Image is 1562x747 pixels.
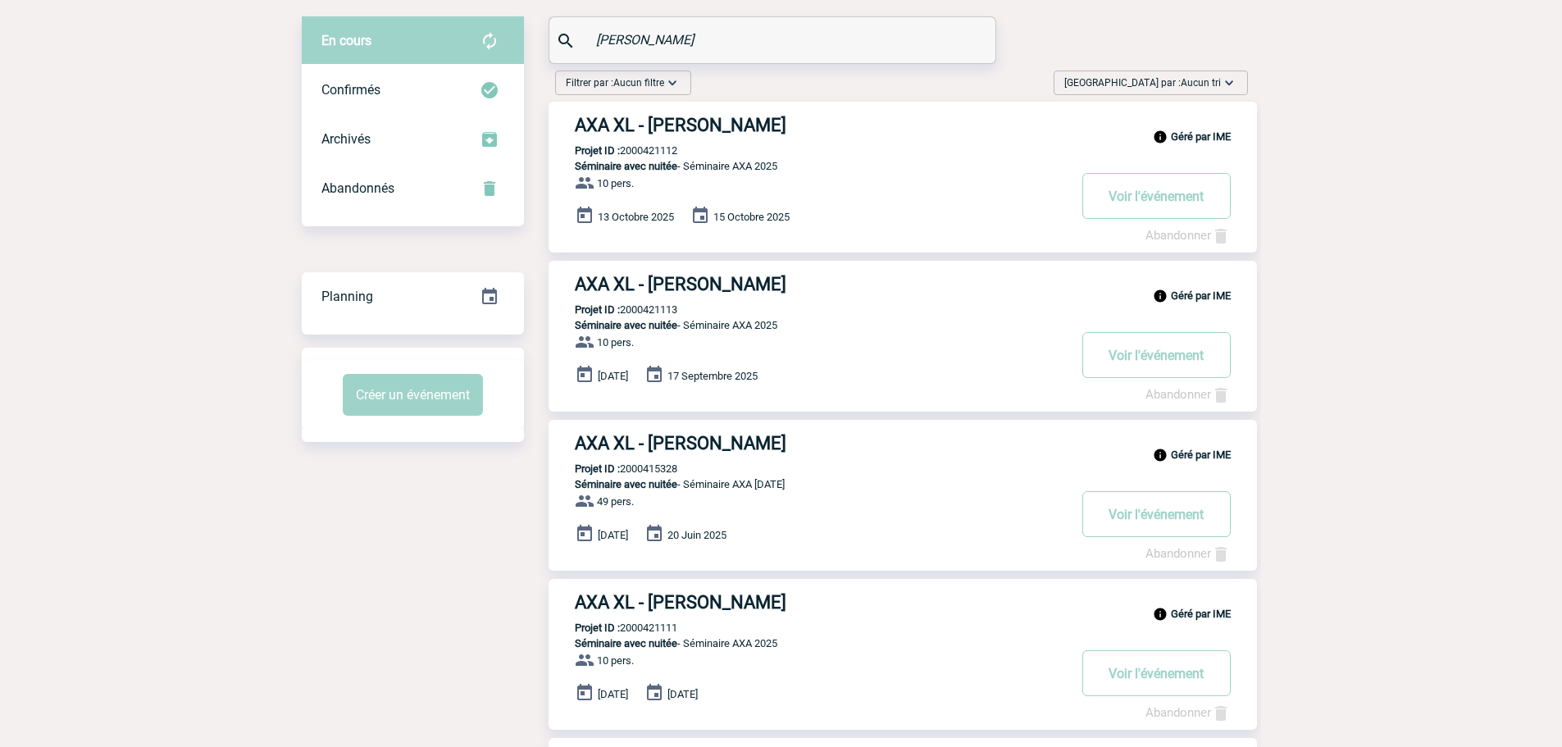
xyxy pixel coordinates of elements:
a: Abandonner [1145,546,1231,561]
span: Abandonnés [321,180,394,196]
p: 2000421113 [549,303,677,316]
b: Géré par IME [1171,608,1231,620]
a: Abandonner [1145,705,1231,720]
p: - Séminaire AXA 2025 [549,319,1067,331]
h3: AXA XL - [PERSON_NAME] [575,433,1067,453]
div: Retrouvez ici tous vos événements organisés par date et état d'avancement [302,272,524,321]
b: Projet ID : [575,622,620,634]
img: info_black_24dp.svg [1153,289,1168,303]
span: [DATE] [598,529,628,541]
span: 20 Juin 2025 [667,529,726,541]
span: Séminaire avec nuitée [575,160,677,172]
span: Séminaire avec nuitée [575,319,677,331]
b: Projet ID : [575,462,620,475]
p: - Séminaire AXA 2025 [549,637,1067,649]
b: Géré par IME [1171,289,1231,302]
span: Séminaire avec nuitée [575,478,677,490]
span: Séminaire avec nuitée [575,637,677,649]
b: Projet ID : [575,303,620,316]
span: 10 pers. [597,177,634,189]
span: [DATE] [598,688,628,700]
a: AXA XL - [PERSON_NAME] [549,274,1257,294]
span: 10 pers. [597,654,634,667]
span: 49 pers. [597,495,634,508]
b: Projet ID : [575,144,620,157]
span: 10 pers. [597,336,634,348]
span: [GEOGRAPHIC_DATA] par : [1064,75,1221,91]
a: Abandonner [1145,228,1231,243]
img: info_black_24dp.svg [1153,607,1168,622]
a: AXA XL - [PERSON_NAME] [549,592,1257,613]
a: AXA XL - [PERSON_NAME] [549,115,1257,135]
h3: AXA XL - [PERSON_NAME] [575,274,1067,294]
p: 2000421111 [549,622,677,634]
button: Voir l'événement [1082,173,1231,219]
div: Retrouvez ici tous vos évènements avant confirmation [302,16,524,66]
img: info_black_24dp.svg [1153,448,1168,462]
span: Aucun tri [1181,77,1221,89]
button: Voir l'événement [1082,650,1231,696]
b: Géré par IME [1171,130,1231,143]
b: Géré par IME [1171,449,1231,461]
p: 2000421112 [549,144,677,157]
span: Aucun filtre [613,77,664,89]
span: Planning [321,289,373,304]
p: - Séminaire AXA [DATE] [549,478,1067,490]
a: Planning [302,271,524,320]
span: Confirmés [321,82,380,98]
a: Abandonner [1145,387,1231,402]
img: baseline_expand_more_white_24dp-b.png [664,75,681,91]
h3: AXA XL - [PERSON_NAME] [575,592,1067,613]
button: Voir l'événement [1082,332,1231,378]
span: Filtrer par : [566,75,664,91]
img: info_black_24dp.svg [1153,130,1168,144]
h3: AXA XL - [PERSON_NAME] [575,115,1067,135]
span: En cours [321,33,371,48]
div: Retrouvez ici tous les événements que vous avez décidé d'archiver [302,115,524,164]
p: - Séminaire AXA 2025 [549,160,1067,172]
span: 15 Octobre 2025 [713,211,790,223]
span: [DATE] [667,688,698,700]
button: Créer un événement [343,374,483,416]
img: baseline_expand_more_white_24dp-b.png [1221,75,1237,91]
a: AXA XL - [PERSON_NAME] [549,433,1257,453]
span: 13 Octobre 2025 [598,211,674,223]
div: Retrouvez ici tous vos événements annulés [302,164,524,213]
span: [DATE] [598,370,628,382]
span: 17 Septembre 2025 [667,370,758,382]
p: 2000415328 [549,462,677,475]
button: Voir l'événement [1082,491,1231,537]
span: Archivés [321,131,371,147]
input: Rechercher un événement par son nom [592,28,957,52]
